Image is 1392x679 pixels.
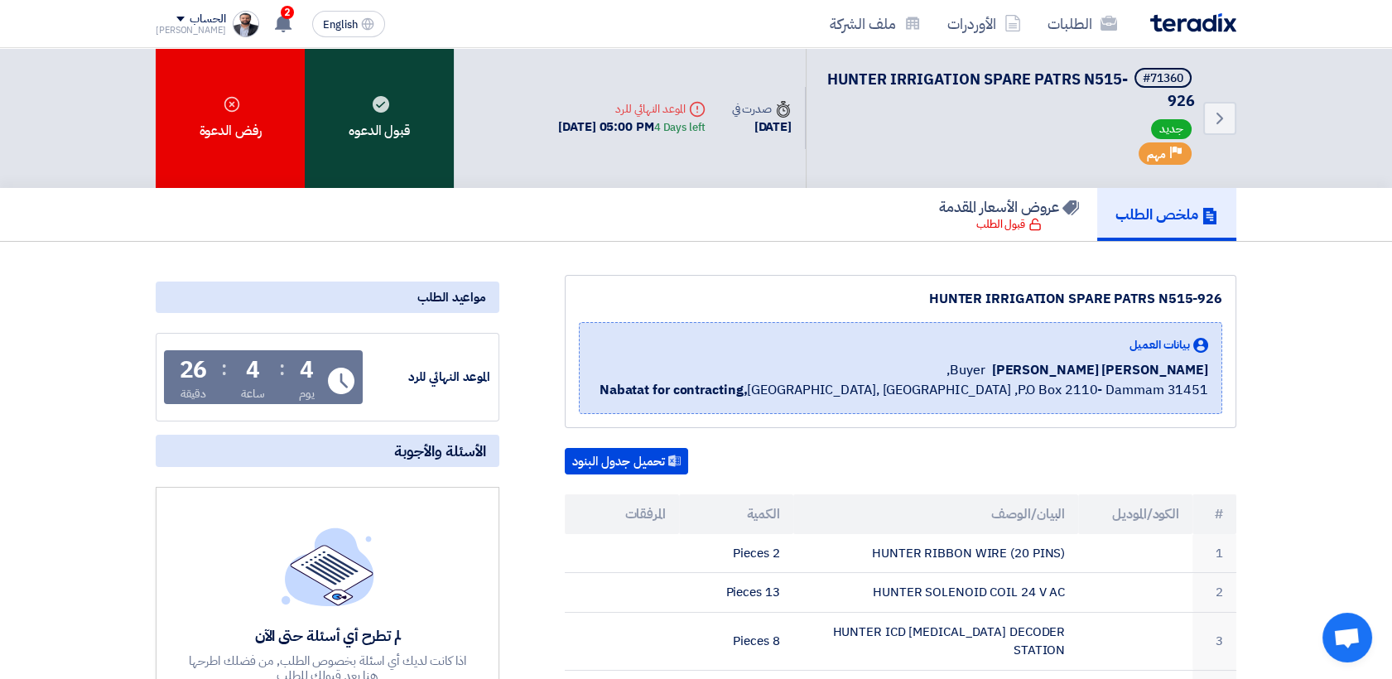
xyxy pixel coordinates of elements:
td: 2 [1192,573,1236,613]
div: الموعد النهائي للرد [558,100,705,118]
td: 8 Pieces [679,612,793,670]
div: قبول الدعوه [305,48,454,188]
div: رفض الدعوة [156,48,305,188]
div: صدرت في [732,100,792,118]
h5: ملخص الطلب [1115,205,1218,224]
td: 3 [1192,612,1236,670]
div: HUNTER IRRIGATION SPARE PATRS N515-926 [579,289,1222,309]
div: : [279,354,285,383]
th: # [1192,494,1236,534]
div: 4 Days left [654,119,706,136]
span: جديد [1151,119,1192,139]
span: English [323,19,358,31]
a: عروض الأسعار المقدمة قبول الطلب [921,188,1097,241]
div: يوم [299,385,315,402]
img: empty_state_list.svg [282,527,374,605]
span: [GEOGRAPHIC_DATA], [GEOGRAPHIC_DATA] ,P.O Box 2110- Dammam 31451 [600,380,1208,400]
div: دقيقة [181,385,206,402]
div: الحساب [190,12,225,26]
div: [PERSON_NAME] [156,26,226,35]
a: ملف الشركة [816,4,934,43]
h5: HUNTER IRRIGATION SPARE PATRS N515-926 [826,68,1195,111]
td: HUNTER SOLENOID COIL 24 V AC [793,573,1079,613]
div: Open chat [1322,613,1372,662]
div: 4 [246,359,260,382]
h5: عروض الأسعار المقدمة [939,197,1079,216]
div: ساعة [241,385,265,402]
button: English [312,11,385,37]
div: [DATE] 05:00 PM [558,118,705,137]
b: Nabatat for contracting, [600,380,748,400]
th: الكمية [679,494,793,534]
div: 26 [180,359,208,382]
div: [DATE] [732,118,792,137]
img: Teradix logo [1150,13,1236,32]
td: 2 Pieces [679,534,793,573]
th: البيان/الوصف [793,494,1079,534]
div: الموعد النهائي للرد [366,368,490,387]
a: الطلبات [1034,4,1130,43]
span: Buyer, [946,360,985,380]
span: [PERSON_NAME] [PERSON_NAME] [992,360,1208,380]
a: الأوردرات [934,4,1034,43]
div: مواعيد الطلب [156,282,499,313]
td: 13 Pieces [679,573,793,613]
div: #71360 [1143,73,1183,84]
button: تحميل جدول البنود [565,448,688,474]
span: بيانات العميل [1129,336,1190,354]
th: المرفقات [565,494,679,534]
a: ملخص الطلب [1097,188,1236,241]
td: HUNTER RIBBON WIRE (20 PINS) [793,534,1079,573]
span: الأسئلة والأجوبة [394,441,486,460]
td: HUNTER ICD [MEDICAL_DATA] DECODER STATION [793,612,1079,670]
img: ___1757264372673.jpeg [233,11,259,37]
span: HUNTER IRRIGATION SPARE PATRS N515-926 [827,68,1195,112]
div: قبول الطلب [976,216,1042,233]
div: 4 [300,359,314,382]
span: مهم [1147,147,1166,162]
div: لم تطرح أي أسئلة حتى الآن [187,626,469,645]
td: 1 [1192,534,1236,573]
span: 2 [281,6,294,19]
th: الكود/الموديل [1078,494,1192,534]
div: : [221,354,227,383]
